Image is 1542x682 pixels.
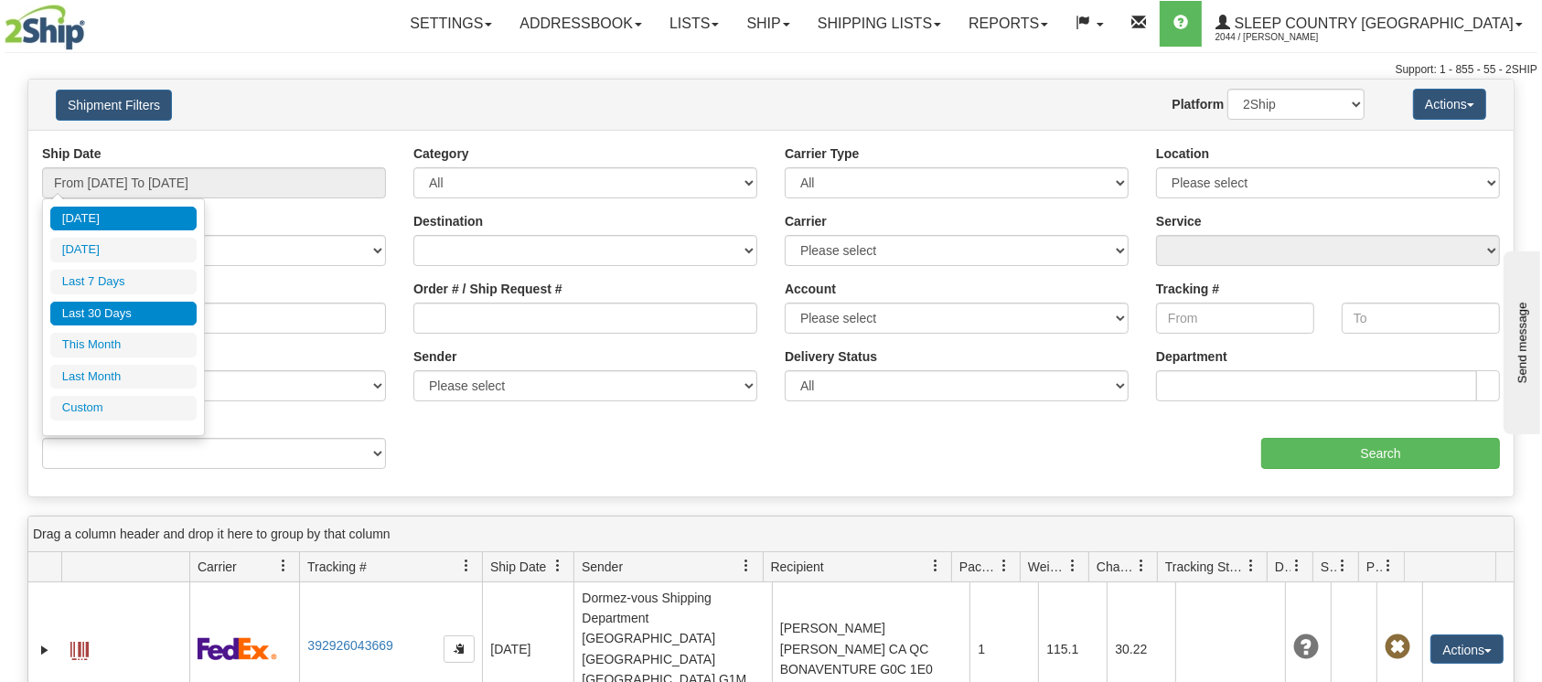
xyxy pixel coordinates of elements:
button: Shipment Filters [56,90,172,121]
li: This Month [50,333,197,357]
span: Weight [1028,558,1066,576]
label: Account [785,280,836,298]
li: Last Month [50,365,197,389]
a: Sender filter column settings [732,550,763,581]
li: [DATE] [50,207,197,231]
iframe: chat widget [1500,248,1540,434]
a: Ship [733,1,803,47]
input: Search [1261,438,1500,469]
label: Platform [1172,95,1224,113]
li: Last 7 Days [50,270,197,294]
a: Expand [36,641,54,659]
span: Carrier [198,558,237,576]
a: Delivery Status filter column settings [1281,550,1312,581]
input: From [1156,303,1314,334]
span: Pickup Not Assigned [1385,634,1410,660]
a: 392926043669 [307,638,392,653]
a: Charge filter column settings [1126,550,1157,581]
a: Lists [656,1,733,47]
span: Unknown [1293,634,1319,660]
li: Last 30 Days [50,302,197,326]
button: Actions [1430,634,1504,664]
label: Tracking # [1156,280,1219,298]
input: To [1342,303,1500,334]
span: Packages [959,558,998,576]
span: Ship Date [490,558,546,576]
label: Destination [413,212,483,230]
a: Tracking # filter column settings [451,550,482,581]
img: logo2044.jpg [5,5,85,50]
li: [DATE] [50,238,197,262]
label: Ship Date [42,144,102,163]
label: Service [1156,212,1202,230]
label: Location [1156,144,1209,163]
span: Recipient [771,558,824,576]
a: Pickup Status filter column settings [1373,550,1404,581]
a: Carrier filter column settings [268,550,299,581]
span: Tracking Status [1165,558,1245,576]
a: Weight filter column settings [1057,550,1088,581]
span: Sleep Country [GEOGRAPHIC_DATA] [1230,16,1514,31]
button: Actions [1413,89,1486,120]
label: Sender [413,347,456,366]
a: Label [70,634,89,663]
span: 2044 / [PERSON_NAME] [1215,28,1353,47]
div: grid grouping header [28,517,1514,552]
span: Delivery Status [1275,558,1290,576]
a: Ship Date filter column settings [542,550,573,581]
a: Shipment Issues filter column settings [1327,550,1358,581]
a: Shipping lists [804,1,955,47]
label: Department [1156,347,1227,366]
label: Category [413,144,469,163]
a: Tracking Status filter column settings [1236,550,1267,581]
a: Sleep Country [GEOGRAPHIC_DATA] 2044 / [PERSON_NAME] [1202,1,1537,47]
img: 2 - FedEx Express® [198,637,277,660]
a: Addressbook [506,1,656,47]
a: Recipient filter column settings [920,550,951,581]
span: Shipment Issues [1321,558,1336,576]
span: Tracking # [307,558,367,576]
label: Carrier [785,212,827,230]
a: Packages filter column settings [989,550,1020,581]
div: Send message [14,16,169,29]
label: Delivery Status [785,347,877,366]
a: Reports [955,1,1062,47]
label: Order # / Ship Request # [413,280,562,298]
div: Support: 1 - 855 - 55 - 2SHIP [5,62,1537,78]
li: Custom [50,396,197,421]
button: Copy to clipboard [444,635,475,663]
span: Charge [1097,558,1135,576]
a: Settings [396,1,506,47]
label: Carrier Type [785,144,859,163]
span: Pickup Status [1366,558,1382,576]
span: Sender [582,558,623,576]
